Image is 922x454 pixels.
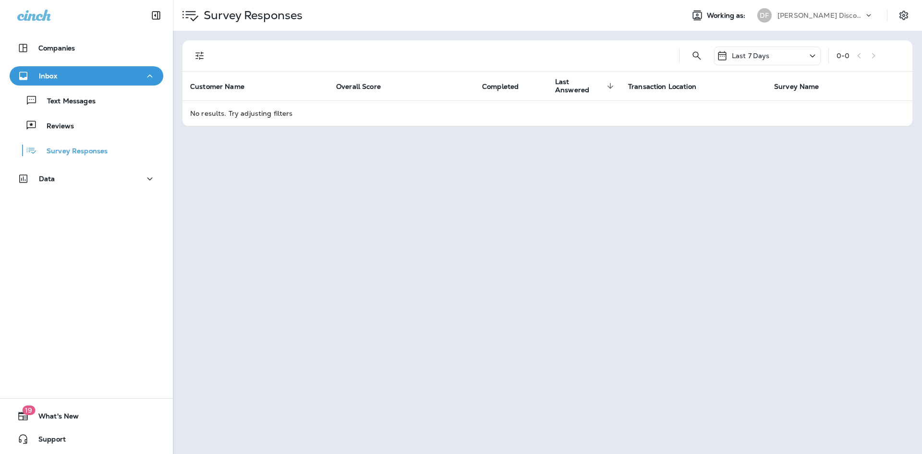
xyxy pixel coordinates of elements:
button: Settings [895,7,912,24]
button: Inbox [10,66,163,86]
button: Search Survey Responses [687,46,706,65]
span: Last Answered [555,78,617,94]
span: Last Answered [555,78,604,94]
button: Filters [190,46,209,65]
span: What's New [29,412,79,424]
span: Working as: [707,12,748,20]
span: Customer Name [190,83,244,91]
p: Last 7 Days [732,52,770,60]
button: Text Messages [10,90,163,110]
span: Completed [482,83,519,91]
p: Text Messages [37,97,96,106]
p: Data [39,175,55,183]
span: 19 [22,405,35,415]
span: Transaction Location [628,82,709,91]
div: DF [757,8,772,23]
button: Companies [10,38,163,58]
div: 0 - 0 [837,52,849,60]
span: Completed [482,82,531,91]
p: Companies [38,44,75,52]
button: Collapse Sidebar [143,6,170,25]
span: Customer Name [190,82,257,91]
button: Data [10,169,163,188]
button: Survey Responses [10,140,163,160]
p: Inbox [39,72,57,80]
span: Survey Name [774,82,832,91]
span: Overall Score [336,82,393,91]
td: No results. Try adjusting filters [182,100,912,126]
span: Transaction Location [628,83,696,91]
span: Support [29,435,66,447]
span: Survey Name [774,83,819,91]
span: Overall Score [336,83,381,91]
p: Reviews [37,122,74,131]
button: 19What's New [10,406,163,426]
p: Survey Responses [37,147,108,156]
button: Reviews [10,115,163,135]
p: [PERSON_NAME] Discount Tire & Alignment [777,12,864,19]
button: Support [10,429,163,449]
p: Survey Responses [200,8,303,23]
